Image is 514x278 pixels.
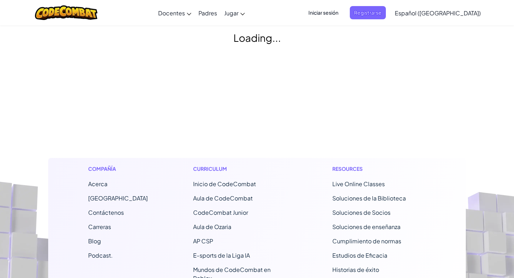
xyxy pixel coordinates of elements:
[155,3,195,23] a: Docentes
[332,252,387,259] a: Estudios de Eficacia
[332,165,426,173] h1: Resources
[395,9,481,17] span: Español ([GEOGRAPHIC_DATA])
[88,252,113,259] a: Podcast.
[221,3,248,23] a: Jugar
[88,209,124,216] span: Contáctenos
[332,180,385,188] a: Live Online Classes
[332,209,390,216] a: Soluciones de Socios
[193,209,248,216] a: CodeCombat Junior
[332,223,400,230] a: Soluciones de enseñanza
[304,6,343,19] button: Iniciar sesión
[88,180,107,188] a: Acerca
[224,9,238,17] span: Jugar
[193,165,287,173] h1: Curriculum
[350,6,386,19] button: Registrarse
[88,237,101,245] a: Blog
[195,3,221,23] a: Padres
[193,237,213,245] a: AP CSP
[332,266,379,273] a: Historias de éxito
[193,223,231,230] a: Aula de Ozaria
[193,194,253,202] a: Aula de CodeCombat
[88,223,111,230] a: Carreras
[158,9,185,17] span: Docentes
[35,5,97,20] img: CodeCombat logo
[88,165,148,173] h1: Compañía
[332,237,401,245] a: Cumplimiento de normas
[193,252,250,259] a: E-sports de la Liga IA
[88,194,148,202] a: [GEOGRAPHIC_DATA]
[193,180,256,188] span: Inicio de CodeCombat
[391,3,484,23] a: Español ([GEOGRAPHIC_DATA])
[332,194,406,202] a: Soluciones de la Biblioteca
